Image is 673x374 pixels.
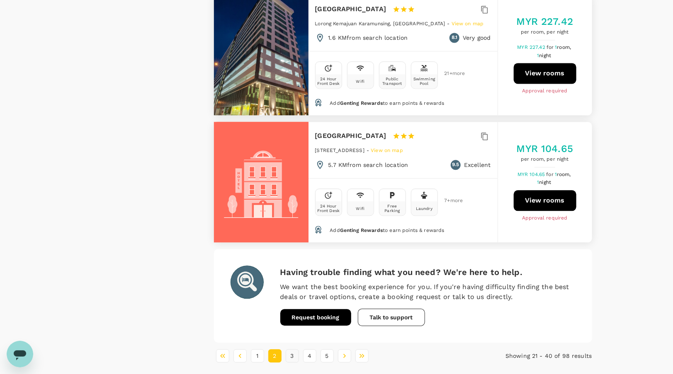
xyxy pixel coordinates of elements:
div: 24 Hour Front Desk [317,77,340,86]
div: 24 Hour Front Desk [317,204,340,213]
button: Go to page 5 [321,349,334,362]
span: View on map [452,21,484,27]
span: night [539,53,552,58]
button: Go to first page [216,349,229,362]
span: 7 + more [445,198,457,203]
span: Lorong Kemajuan Karamunsing, [GEOGRAPHIC_DATA] [315,21,445,27]
div: Wifi [356,79,365,84]
h6: [GEOGRAPHIC_DATA] [315,3,386,15]
span: 1 [555,44,573,50]
button: Go to previous page [233,349,247,362]
button: View rooms [514,190,576,211]
span: night [539,179,552,185]
span: View on map [371,147,403,153]
p: We want the best booking experience for you. If you're having difficulty finding the best deals o... [280,282,576,302]
nav: pagination navigation [214,349,466,362]
div: Laundry [416,206,432,211]
p: Showing 21 - 40 of 98 results [466,352,592,360]
a: View on map [452,20,484,27]
span: 1 [537,179,553,185]
button: Go to next page [338,349,351,362]
span: room, [557,171,571,177]
div: Public Transport [381,77,404,86]
p: Excellent [464,161,491,169]
div: Swimming Pool [413,77,436,86]
div: Wifi [356,206,365,211]
button: Go to last page [355,349,369,362]
span: per room, per night [517,28,573,36]
button: Request booking [280,309,351,326]
span: for [547,171,555,177]
span: 21 + more [445,71,457,76]
iframe: Button to launch messaging window [7,341,33,367]
span: room, [557,44,571,50]
span: for [547,44,555,50]
div: Free Parking [381,204,404,213]
p: Very good [463,34,491,42]
h6: Having trouble finding what you need? We're here to help. [280,265,576,279]
span: Genting Rewards [340,100,383,106]
span: 1 [555,171,572,177]
span: 1 [537,53,553,58]
h5: MYR 104.65 [517,142,573,155]
span: Add to earn points & rewards [330,227,444,233]
button: Talk to support [358,309,425,326]
button: Go to page 4 [303,349,316,362]
span: - [367,147,371,153]
p: 5.7 KM from search location [328,161,408,169]
a: View on map [371,147,403,153]
span: MYR 227.42 [518,44,547,50]
span: 9.5 [452,161,459,169]
button: Go to page 1 [251,349,264,362]
span: Approval required [522,87,568,95]
span: MYR 104.65 [518,171,547,177]
span: - [447,21,452,27]
span: Genting Rewards [340,227,383,233]
p: 1.6 KM from search location [328,34,408,42]
h6: [GEOGRAPHIC_DATA] [315,130,386,142]
span: Approval required [522,214,568,222]
h5: MYR 227.42 [517,15,573,28]
button: View rooms [514,63,576,84]
button: page 2 [268,349,282,362]
span: [STREET_ADDRESS] [315,147,364,153]
span: per room, per night [517,155,573,164]
span: 8.1 [452,34,457,42]
button: Go to page 3 [286,349,299,362]
span: Add to earn points & rewards [330,100,444,106]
